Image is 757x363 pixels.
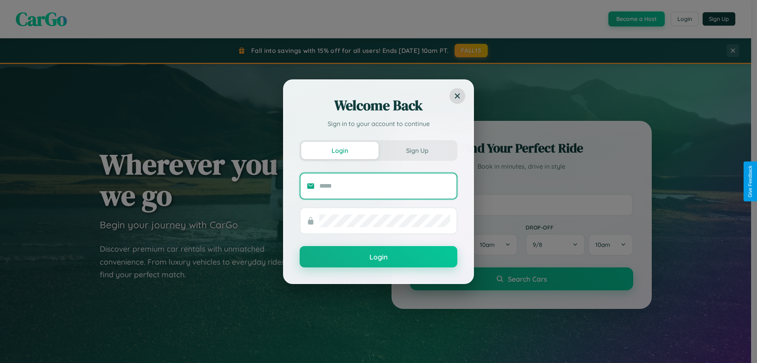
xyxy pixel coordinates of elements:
[300,96,457,115] h2: Welcome Back
[300,119,457,128] p: Sign in to your account to continue
[300,246,457,267] button: Login
[301,142,378,159] button: Login
[378,142,456,159] button: Sign Up
[748,166,753,197] div: Give Feedback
